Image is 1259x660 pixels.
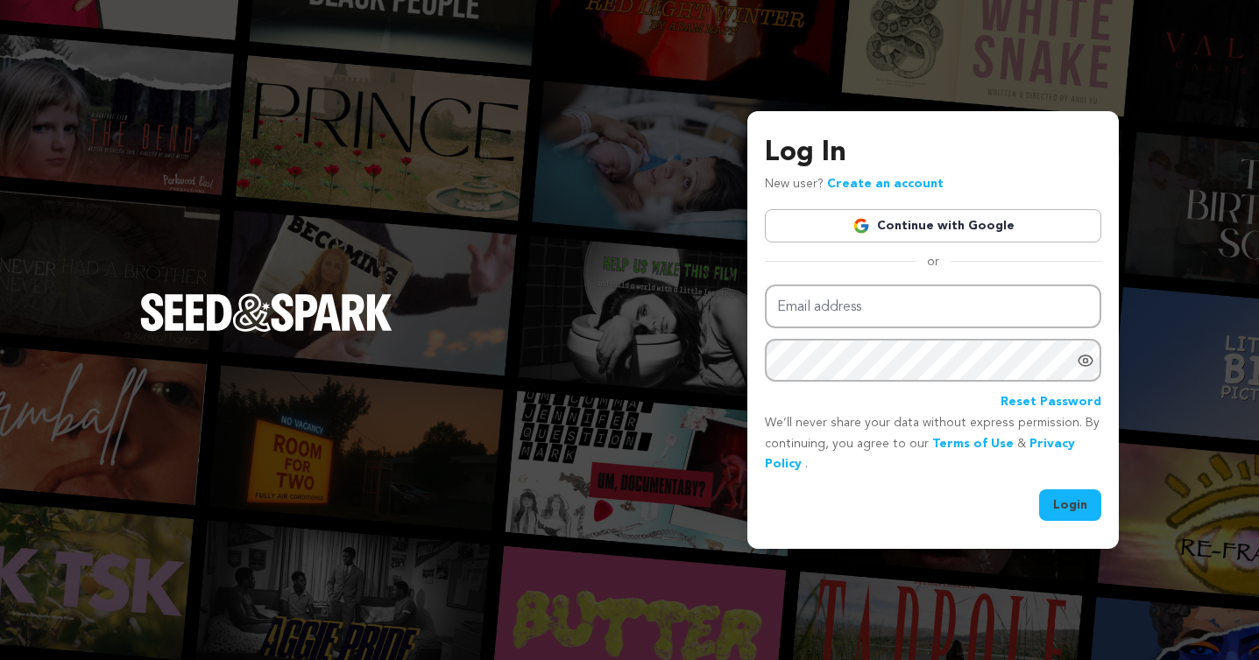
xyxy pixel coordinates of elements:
a: Show password as plain text. Warning: this will display your password on the screen. [1077,352,1094,369]
a: Terms of Use [932,438,1014,450]
p: We’ll never share your data without express permission. By continuing, you agree to our & . [765,413,1101,475]
a: Seed&Spark Homepage [140,293,393,367]
input: Email address [765,284,1101,329]
a: Continue with Google [765,209,1101,242]
a: Create an account [827,178,944,190]
img: Seed&Spark Logo [140,293,393,332]
p: New user? [765,174,944,195]
span: or [916,253,950,270]
img: Google logo [852,217,870,235]
button: Login [1039,489,1101,521]
a: Reset Password [1001,392,1101,413]
h3: Log In [765,132,1101,174]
